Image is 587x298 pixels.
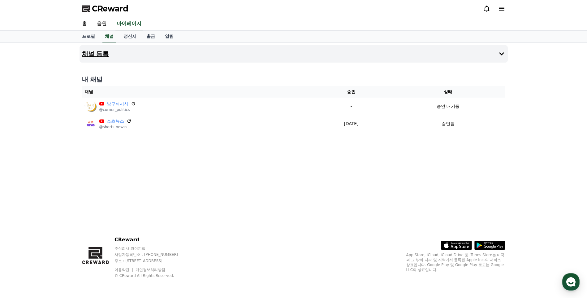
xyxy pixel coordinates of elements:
a: 마이페이지 [115,17,143,30]
a: 설정 [80,196,119,212]
a: 개인정보처리방침 [136,268,165,272]
th: 상태 [391,86,505,98]
a: 홈 [77,17,92,30]
a: 음원 [92,17,112,30]
p: [DATE] [314,121,389,127]
button: 채널 등록 [80,45,508,63]
a: 정산서 [119,31,141,42]
a: 프로필 [77,31,100,42]
p: © CReward All Rights Reserved. [114,273,190,278]
span: 홈 [19,206,23,211]
th: 채널 [82,86,311,98]
a: 알림 [160,31,179,42]
h4: 채널 등록 [82,50,109,57]
p: 승인 대기중 [437,103,460,110]
a: CReward [82,4,128,14]
p: 주소 : [STREET_ADDRESS] [114,258,190,263]
p: @shorts-newss [99,125,132,129]
img: 쇼츠뉴스 [84,117,97,130]
h4: 내 채널 [82,75,505,84]
p: App Store, iCloud, iCloud Drive 및 iTunes Store는 미국과 그 밖의 나라 및 지역에서 등록된 Apple Inc.의 서비스 상표입니다. Goo... [406,252,505,272]
p: 사업자등록번호 : [PHONE_NUMBER] [114,252,190,257]
span: CReward [92,4,128,14]
a: 이용약관 [114,268,134,272]
p: 주식회사 와이피랩 [114,246,190,251]
th: 승인 [311,86,391,98]
a: 쇼츠뉴스 [107,118,124,125]
a: 대화 [41,196,80,212]
p: @corner_politics [99,107,136,112]
a: 채널 [102,31,116,42]
a: 방구석시사 [107,101,128,107]
a: 출금 [141,31,160,42]
p: - [314,103,389,110]
p: 승인됨 [442,121,455,127]
span: 대화 [57,206,64,211]
img: 방구석시사 [84,100,97,112]
a: 홈 [2,196,41,212]
span: 설정 [96,206,103,211]
p: CReward [114,236,190,243]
